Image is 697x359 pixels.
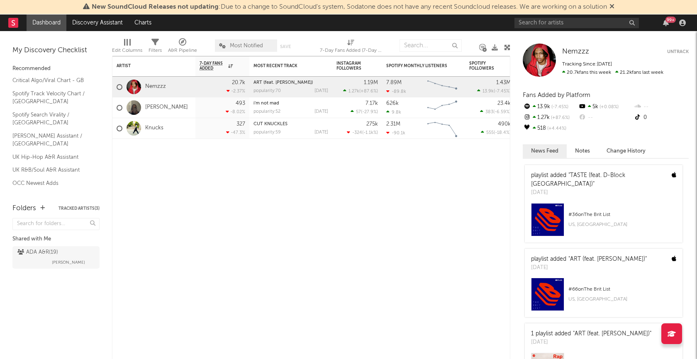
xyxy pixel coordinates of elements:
[497,101,511,106] div: 23.4k
[469,61,498,71] div: Spotify Followers
[253,130,281,135] div: popularity: 59
[514,18,639,28] input: Search for artists
[598,105,619,109] span: +0.08 %
[523,123,578,134] div: 518
[352,131,362,135] span: -324
[253,122,328,126] div: CUT KNUCKLES
[12,131,91,148] a: [PERSON_NAME] Assistant / [GEOGRAPHIC_DATA]
[253,101,328,106] div: i'm not mad
[149,35,162,59] div: Filters
[485,110,493,114] span: 383
[52,257,85,267] span: [PERSON_NAME]
[363,131,377,135] span: -1.1k %
[314,89,328,93] div: [DATE]
[578,112,633,123] div: --
[12,110,91,127] a: Spotify Search Virality / [GEOGRAPHIC_DATA]
[523,112,578,123] div: 1.27k
[168,35,197,59] div: A&R Pipeline
[12,153,91,162] a: UK Hip-Hop A&R Assistant
[562,70,663,75] span: 21.2k fans last week
[253,80,328,85] div: ART (feat. Latto)
[609,4,614,10] span: Dismiss
[253,109,280,114] div: popularity: 52
[145,104,188,111] a: [PERSON_NAME]
[361,89,377,94] span: +87.6 %
[531,255,647,264] div: playlist added
[145,83,166,90] a: Nemzzz
[550,116,570,120] span: +87.6 %
[498,121,511,127] div: 490k
[12,64,100,74] div: Recommended
[320,35,382,59] div: 7-Day Fans Added (7-Day Fans Added)
[348,89,359,94] span: 1.27k
[314,109,328,114] div: [DATE]
[253,89,281,93] div: popularity: 70
[58,206,100,211] button: Tracked Artists(3)
[12,179,91,188] a: OCC Newest Adds
[12,246,100,269] a: ADA A&R(19)[PERSON_NAME]
[486,131,494,135] span: 555
[496,80,511,85] div: 1.43M
[336,61,366,71] div: Instagram Followers
[386,130,405,136] div: -90.1k
[356,110,361,114] span: 57
[531,172,625,187] a: "TASTE (feat. D-Block [GEOGRAPHIC_DATA])"
[495,89,509,94] span: -7.45 %
[424,77,461,97] svg: Chart title
[531,171,665,189] div: playlist added
[226,109,245,114] div: -8.02 %
[386,101,399,106] div: 626k
[562,48,589,56] a: Nemzzz
[386,80,402,85] div: 7.89M
[531,189,665,197] div: [DATE]
[112,46,142,56] div: Edit Columns
[232,80,245,85] div: 20.7k
[253,80,313,85] a: ART (feat. [PERSON_NAME])
[168,46,197,56] div: A&R Pipeline
[314,130,328,135] div: [DATE]
[129,15,157,31] a: Charts
[12,165,91,175] a: UK R&B/Soul A&R Assistant
[386,89,406,94] div: -89.8k
[480,109,511,114] div: ( )
[634,102,689,112] div: --
[351,109,378,114] div: ( )
[634,112,689,123] div: 0
[567,144,598,158] button: Notes
[66,15,129,31] a: Discovery Assistant
[386,63,448,68] div: Spotify Monthly Listeners
[92,4,219,10] span: New SoundCloud Releases not updating
[424,118,461,139] svg: Chart title
[562,70,611,75] span: 20.7k fans this week
[227,88,245,94] div: -2.37 %
[230,43,263,49] span: Most Notified
[525,203,682,243] a: #36onThe Brit ListUS, [GEOGRAPHIC_DATA]
[568,220,676,230] div: US, [GEOGRAPHIC_DATA]
[366,101,378,106] div: 7.17k
[483,89,494,94] span: 13.9k
[550,105,568,109] span: -7.45 %
[386,109,401,115] div: 9.8k
[253,101,279,106] a: i'm not mad
[112,35,142,59] div: Edit Columns
[568,294,676,304] div: US, [GEOGRAPHIC_DATA]
[400,39,462,52] input: Search...
[12,204,36,213] div: Folders
[12,46,100,56] div: My Discovery Checklist
[253,63,316,68] div: Most Recent Track
[347,130,378,135] div: ( )
[477,88,511,94] div: ( )
[320,46,382,56] div: 7-Day Fans Added (7-Day Fans Added)
[562,48,589,55] span: Nemzzz
[663,19,669,26] button: 99+
[236,121,245,127] div: 327
[531,264,647,272] div: [DATE]
[366,121,378,127] div: 275k
[12,76,91,85] a: Critical Algo/Viral Chart - GB
[568,284,676,294] div: # 66 on The Brit List
[598,144,654,158] button: Change History
[495,110,509,114] span: -6.59 %
[117,63,179,68] div: Artist
[12,218,100,230] input: Search for folders...
[481,130,511,135] div: ( )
